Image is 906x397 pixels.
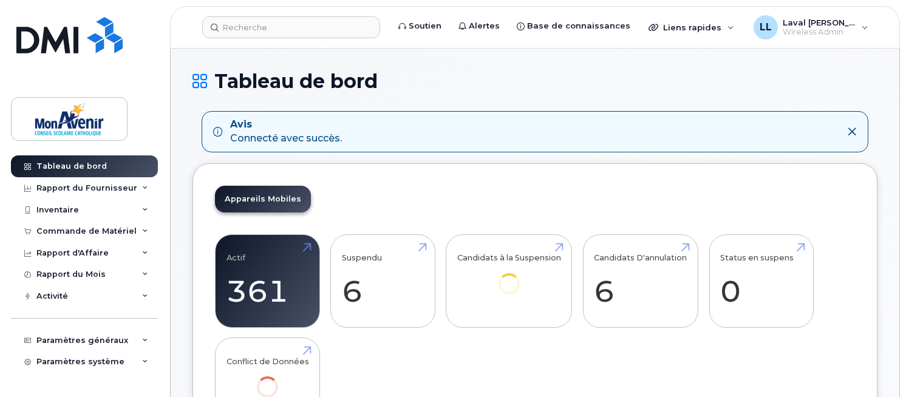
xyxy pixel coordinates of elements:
[192,70,877,92] h1: Tableau de bord
[230,118,342,146] div: Connecté avec succès.
[457,241,561,311] a: Candidats à la Suspension
[226,241,308,321] a: Actif 361
[594,241,687,321] a: Candidats D'annulation 6
[230,118,342,132] strong: Avis
[342,241,424,321] a: Suspendu 6
[215,186,311,212] a: Appareils Mobiles
[720,241,802,321] a: Status en suspens 0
